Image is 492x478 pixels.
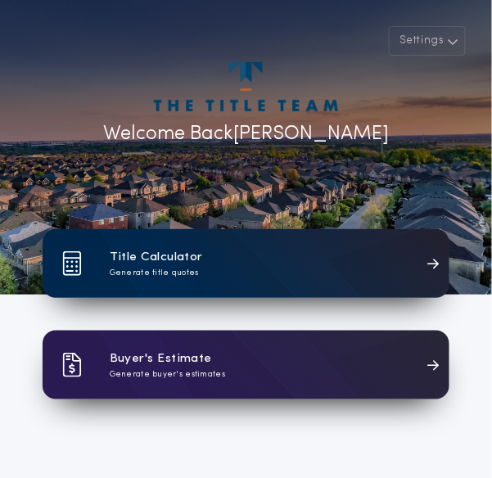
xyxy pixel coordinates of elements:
[154,62,337,111] img: account-logo
[110,248,203,267] h1: Title Calculator
[110,349,212,368] h1: Buyer's Estimate
[103,120,389,149] p: Welcome Back [PERSON_NAME]
[43,229,449,298] a: card iconTitle CalculatorGenerate title quotes
[62,353,82,377] img: card icon
[110,267,199,279] p: Generate title quotes
[110,368,226,381] p: Generate buyer's estimates
[389,26,466,56] button: Settings
[43,331,449,399] a: card iconBuyer's EstimateGenerate buyer's estimates
[62,251,82,276] img: card icon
